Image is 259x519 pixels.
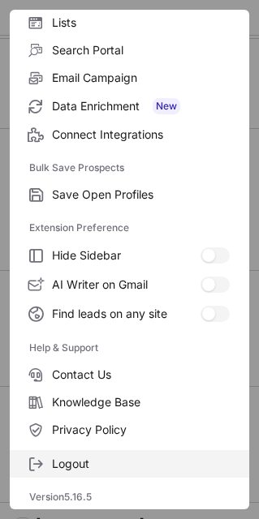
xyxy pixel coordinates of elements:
[10,181,249,208] label: Save Open Profiles
[10,270,249,299] label: AI Writer on Gmail
[52,395,230,410] span: Knowledge Base
[29,335,230,361] label: Help & Support
[52,43,230,58] span: Search Portal
[52,71,230,85] span: Email Campaign
[52,367,230,382] span: Contact Us
[10,92,249,121] label: Data Enrichment New
[10,450,249,478] label: Logout
[52,98,230,114] span: Data Enrichment
[10,121,249,148] label: Connect Integrations
[52,307,201,321] span: Find leads on any site
[10,388,249,416] label: Knowledge Base
[52,457,230,471] span: Logout
[52,277,201,292] span: AI Writer on Gmail
[52,422,230,437] span: Privacy Policy
[10,36,249,64] label: Search Portal
[10,361,249,388] label: Contact Us
[52,15,230,30] span: Lists
[52,187,230,202] span: Save Open Profiles
[52,127,230,142] span: Connect Integrations
[10,299,249,328] label: Find leads on any site
[10,64,249,92] label: Email Campaign
[10,9,249,36] label: Lists
[29,155,230,181] label: Bulk Save Prospects
[10,484,249,510] div: Version 5.16.5
[29,215,230,241] label: Extension Preference
[10,241,249,270] label: Hide Sidebar
[52,248,201,263] span: Hide Sidebar
[153,98,180,114] span: New
[10,416,249,444] label: Privacy Policy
